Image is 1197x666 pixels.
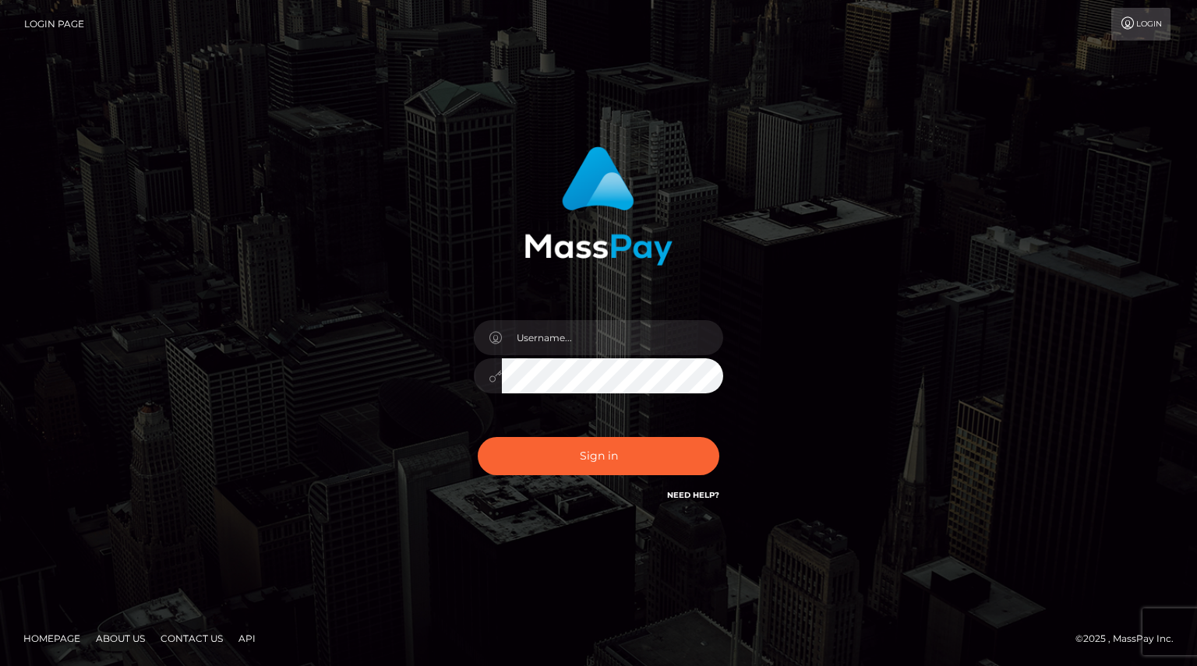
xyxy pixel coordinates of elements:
[232,626,262,650] a: API
[478,437,719,475] button: Sign in
[154,626,229,650] a: Contact Us
[24,8,84,41] a: Login Page
[17,626,87,650] a: Homepage
[667,490,719,500] a: Need Help?
[90,626,151,650] a: About Us
[502,320,723,355] input: Username...
[1111,8,1171,41] a: Login
[524,146,673,266] img: MassPay Login
[1075,630,1185,647] div: © 2025 , MassPay Inc.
